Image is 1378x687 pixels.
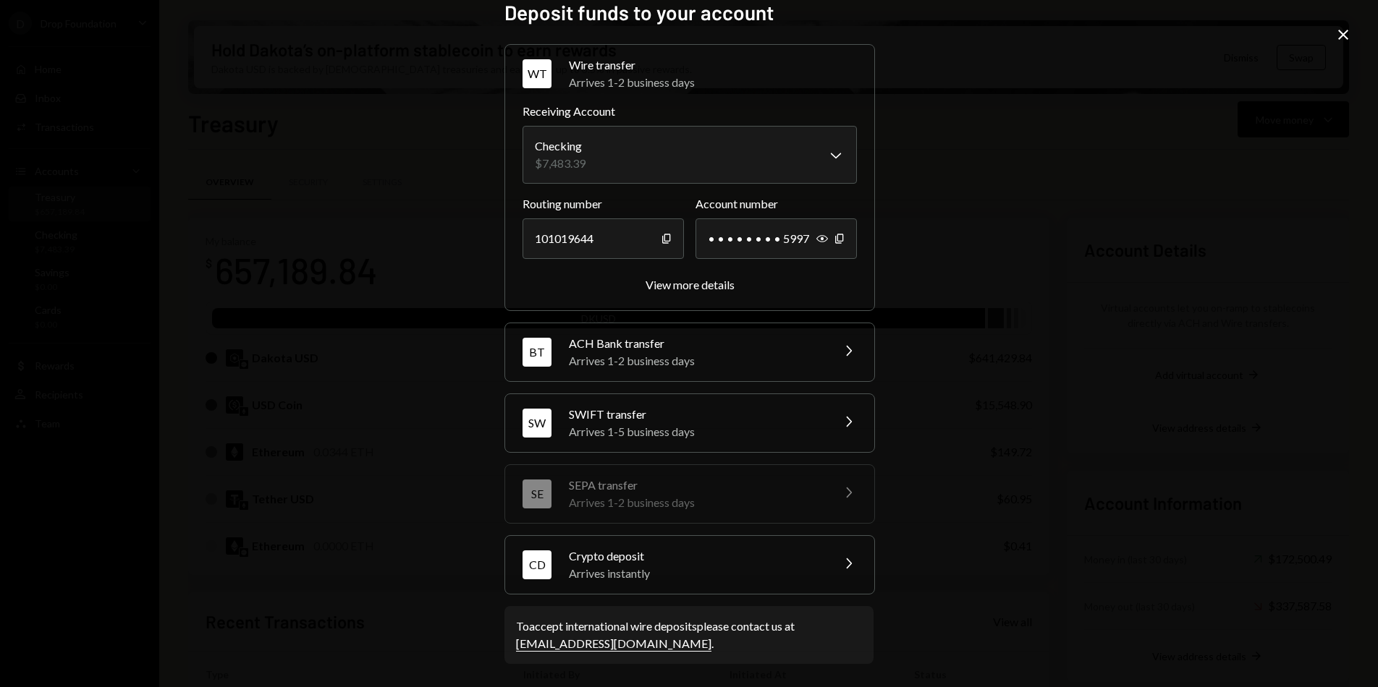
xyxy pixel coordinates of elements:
label: Receiving Account [523,103,857,120]
div: Arrives 1-2 business days [569,494,822,511]
button: SWSWIFT transferArrives 1-5 business days [505,394,874,452]
button: WTWire transferArrives 1-2 business days [505,45,874,103]
div: View more details [646,278,735,291]
div: SW [523,409,551,438]
div: SE [523,479,551,508]
div: SEPA transfer [569,477,822,494]
div: SWIFT transfer [569,406,822,423]
div: Crypto deposit [569,547,822,565]
div: To accept international wire deposits please contact us at . [516,618,862,652]
button: View more details [646,278,735,293]
label: Account number [696,195,857,213]
div: Arrives 1-2 business days [569,74,857,91]
div: • • • • • • • • 5997 [696,218,857,259]
div: ACH Bank transfer [569,335,822,352]
a: [EMAIL_ADDRESS][DOMAIN_NAME] [516,636,711,652]
button: BTACH Bank transferArrives 1-2 business days [505,323,874,381]
div: BT [523,338,551,367]
div: Arrives 1-5 business days [569,423,822,440]
div: WTWire transferArrives 1-2 business days [523,103,857,293]
div: Arrives instantly [569,565,822,582]
div: CD [523,550,551,579]
div: Wire transfer [569,56,857,74]
div: WT [523,59,551,88]
button: Receiving Account [523,126,857,184]
label: Routing number [523,195,684,213]
button: SESEPA transferArrives 1-2 business days [505,465,874,523]
div: 101019644 [523,218,684,259]
div: Arrives 1-2 business days [569,352,822,370]
button: CDCrypto depositArrives instantly [505,536,874,594]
